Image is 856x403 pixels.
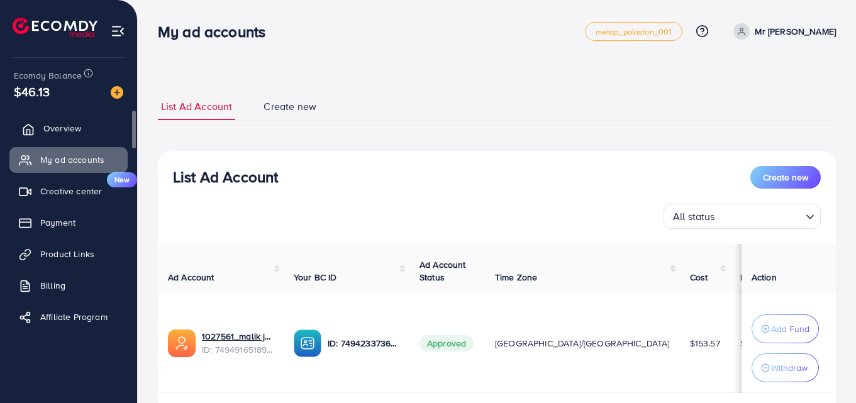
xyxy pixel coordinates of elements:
a: Payment [9,210,128,235]
a: Creative centerNew [9,179,128,204]
img: ic-ads-acc.e4c84228.svg [168,329,196,357]
a: Product Links [9,241,128,267]
a: My ad accounts [9,147,128,172]
span: Ad Account Status [420,258,466,284]
span: ID: 7494916518916997128 [202,343,274,356]
span: Create new [264,99,316,114]
span: Overview [43,122,81,135]
img: menu [111,24,125,38]
a: Billing [9,273,128,298]
input: Search for option [719,205,801,226]
button: Create new [750,166,821,189]
span: Product Links [40,248,94,260]
span: List Ad Account [161,99,232,114]
span: Action [752,271,777,284]
span: Affiliate Program [40,311,108,323]
span: Billing [40,279,65,292]
p: Mr [PERSON_NAME] [755,24,836,39]
img: image [111,86,123,99]
a: Mr [PERSON_NAME] [728,23,836,40]
img: logo [13,18,97,37]
span: New [107,172,137,187]
span: $153.57 [690,337,720,350]
h3: My ad accounts [158,23,275,41]
span: Payment [40,216,75,229]
span: Your BC ID [294,271,337,284]
button: Add Fund [752,314,819,343]
span: All status [670,207,718,226]
span: Cost [690,271,708,284]
span: Ecomdy Balance [14,69,82,82]
a: Overview [9,116,128,141]
span: Approved [420,335,474,351]
button: Withdraw [752,353,819,382]
a: 1027561_malik javed_1745046577427 [202,330,274,343]
span: [GEOGRAPHIC_DATA]/[GEOGRAPHIC_DATA] [495,337,670,350]
span: $46.13 [14,82,50,101]
a: metap_pakistan_001 [585,22,683,41]
div: <span class='underline'>1027561_malik javed_1745046577427</span></br>7494916518916997128 [202,330,274,356]
iframe: Chat [803,346,847,394]
span: metap_pakistan_001 [596,28,672,36]
span: Time Zone [495,271,537,284]
img: ic-ba-acc.ded83a64.svg [294,329,321,357]
span: Creative center [40,185,102,197]
span: Ad Account [168,271,214,284]
a: Affiliate Program [9,304,128,329]
p: Withdraw [771,360,808,375]
h3: List Ad Account [173,168,278,186]
span: Create new [763,171,808,184]
p: Add Fund [771,321,809,336]
span: My ad accounts [40,153,104,166]
div: Search for option [664,204,821,229]
p: ID: 7494233736473690129 [328,336,399,351]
